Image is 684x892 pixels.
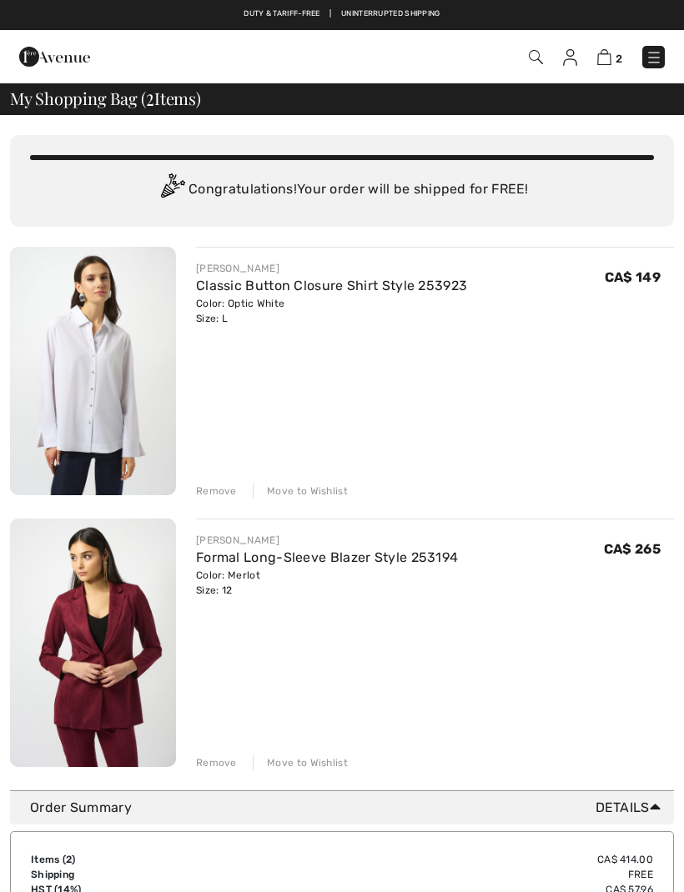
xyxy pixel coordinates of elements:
img: Classic Button Closure Shirt Style 253923 [10,247,176,495]
span: My Shopping Bag ( Items) [10,90,201,107]
a: Classic Button Closure Shirt Style 253923 [196,278,467,293]
img: Congratulation2.svg [155,173,189,207]
a: 1ère Avenue [19,48,90,63]
td: Items ( ) [31,852,262,867]
div: Remove [196,484,237,499]
img: My Info [563,49,577,66]
div: [PERSON_NAME] [196,261,467,276]
div: Move to Wishlist [253,755,348,770]
div: Order Summary [30,798,667,818]
div: Remove [196,755,237,770]
img: Shopping Bag [597,49,611,65]
div: Color: Merlot Size: 12 [196,568,458,598]
div: [PERSON_NAME] [196,533,458,548]
span: Details [596,798,667,818]
span: 2 [66,854,72,865]
span: 2 [146,86,154,108]
div: Move to Wishlist [253,484,348,499]
img: Formal Long-Sleeve Blazer Style 253194 [10,519,176,767]
span: 2 [616,53,622,65]
td: CA$ 414.00 [262,852,653,867]
td: Shipping [31,867,262,882]
img: Menu [646,49,662,66]
a: 2 [597,47,622,67]
div: Congratulations! Your order will be shipped for FREE! [30,173,654,207]
span: CA$ 265 [604,541,661,557]
a: Formal Long-Sleeve Blazer Style 253194 [196,549,458,565]
div: Color: Optic White Size: L [196,296,467,326]
img: Search [529,50,543,64]
img: 1ère Avenue [19,40,90,73]
td: Free [262,867,653,882]
span: CA$ 149 [605,269,661,285]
